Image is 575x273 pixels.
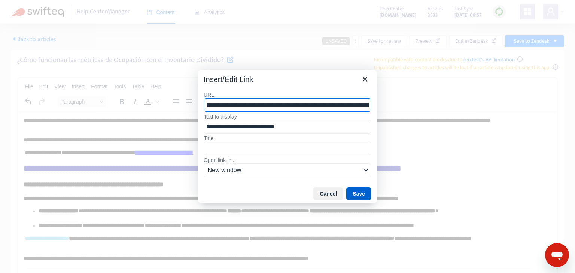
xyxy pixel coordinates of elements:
[204,113,371,120] label: Text to display
[204,157,371,163] label: Open link in...
[313,187,343,200] button: Cancel
[208,166,362,175] span: New window
[204,74,253,84] div: Insert/Edit Link
[204,163,371,177] button: Open link in...
[346,187,371,200] button: Save
[204,135,371,142] label: Title
[204,92,371,98] label: URL
[545,243,569,267] iframe: Botón para iniciar la ventana de mensajería
[359,73,371,86] button: Close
